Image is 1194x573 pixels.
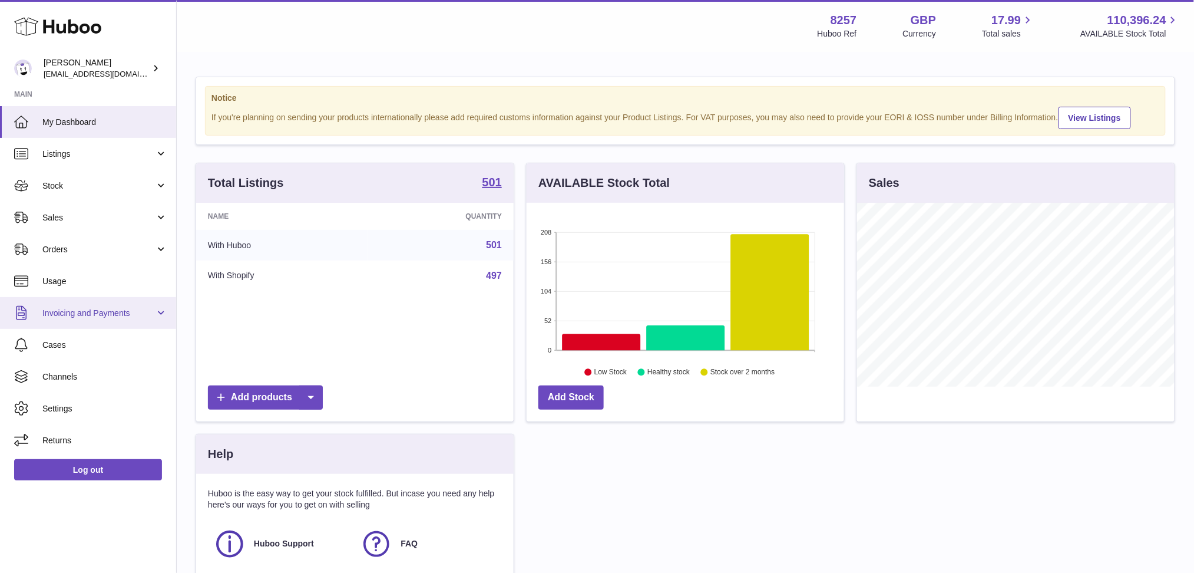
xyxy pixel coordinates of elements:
span: Sales [42,212,155,223]
text: 52 [544,317,551,324]
th: Quantity [368,203,514,230]
h3: Total Listings [208,175,284,191]
span: Settings [42,403,167,414]
a: View Listings [1059,107,1131,129]
a: Add products [208,386,323,410]
span: Cases [42,340,167,351]
text: 104 [541,288,551,295]
a: Huboo Support [214,528,349,560]
strong: GBP [911,12,936,28]
span: AVAILABLE Stock Total [1080,28,1180,39]
text: 0 [548,347,551,354]
span: Orders [42,244,155,255]
a: 110,396.24 AVAILABLE Stock Total [1080,12,1180,39]
text: Stock over 2 months [710,368,775,377]
td: With Shopify [196,261,368,291]
span: Listings [42,149,155,160]
text: Healthy stock [647,368,690,377]
span: Usage [42,276,167,287]
span: FAQ [401,538,418,549]
text: Low Stock [594,368,627,377]
div: [PERSON_NAME] [44,57,150,80]
strong: 8257 [831,12,857,28]
span: Huboo Support [254,538,314,549]
span: Returns [42,435,167,446]
span: Total sales [982,28,1034,39]
span: Invoicing and Payments [42,308,155,319]
span: Channels [42,371,167,383]
span: [EMAIL_ADDRESS][DOMAIN_NAME] [44,69,173,78]
span: 110,396.24 [1107,12,1166,28]
a: Log out [14,459,162,480]
div: If you're planning on sending your products internationally please add required customs informati... [211,105,1159,129]
text: 156 [541,258,551,265]
div: Huboo Ref [818,28,857,39]
h3: Sales [869,175,899,191]
img: don@skinsgolf.com [14,60,32,77]
p: Huboo is the easy way to get your stock fulfilled. But incase you need any help here's our ways f... [208,488,502,511]
a: Add Stock [538,386,604,410]
span: My Dashboard [42,117,167,128]
strong: Notice [211,93,1159,104]
strong: 501 [482,176,502,188]
a: FAQ [360,528,495,560]
td: With Huboo [196,230,368,261]
h3: Help [208,446,233,462]
a: 501 [486,240,502,250]
a: 17.99 Total sales [982,12,1034,39]
th: Name [196,203,368,230]
span: Stock [42,180,155,192]
a: 501 [482,176,502,190]
span: 17.99 [991,12,1021,28]
a: 497 [486,271,502,281]
div: Currency [903,28,937,39]
text: 208 [541,229,551,236]
h3: AVAILABLE Stock Total [538,175,670,191]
